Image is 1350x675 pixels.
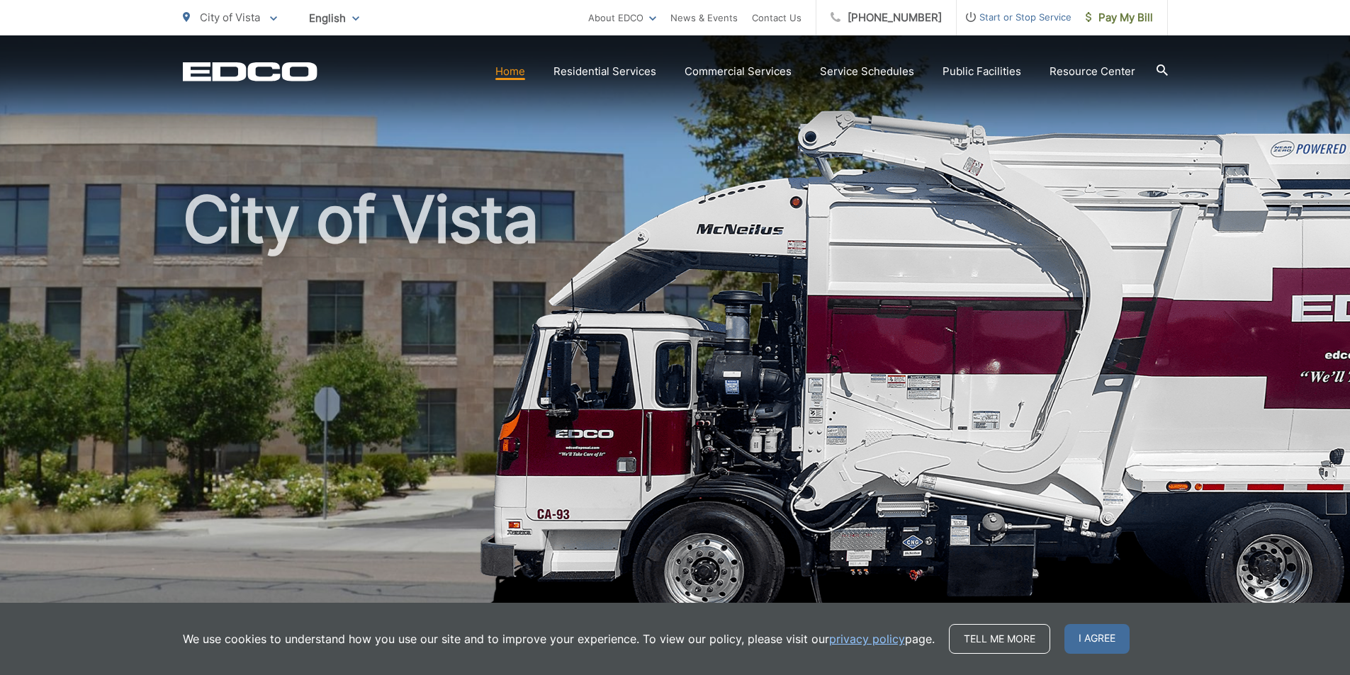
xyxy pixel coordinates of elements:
span: I agree [1064,624,1130,654]
a: Service Schedules [820,63,914,80]
span: Pay My Bill [1086,9,1153,26]
a: Resource Center [1050,63,1135,80]
a: Residential Services [553,63,656,80]
a: EDCD logo. Return to the homepage. [183,62,317,81]
h1: City of Vista [183,184,1168,633]
a: privacy policy [829,630,905,647]
a: Public Facilities [943,63,1021,80]
span: English [298,6,370,30]
p: We use cookies to understand how you use our site and to improve your experience. To view our pol... [183,630,935,647]
span: City of Vista [200,11,260,24]
a: News & Events [670,9,738,26]
a: Home [495,63,525,80]
a: About EDCO [588,9,656,26]
a: Contact Us [752,9,801,26]
a: Tell me more [949,624,1050,654]
a: Commercial Services [685,63,792,80]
